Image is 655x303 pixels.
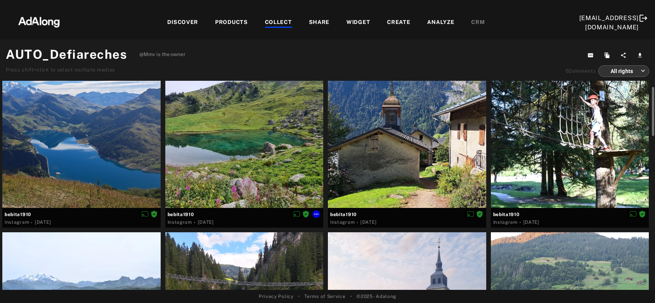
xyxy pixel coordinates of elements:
div: WIDGET [346,18,370,27]
span: @Mmv is the owner [139,51,185,58]
span: · [519,220,521,226]
span: · [356,220,358,226]
h1: AUTO_Defiareches [6,45,127,64]
div: COLLECT [265,18,292,27]
div: PRODUCTS [215,18,248,27]
button: Copy collection ID [584,50,600,61]
div: CREATE [387,18,410,27]
div: CRM [471,18,485,27]
button: Disable diffusion on this media [139,210,151,218]
span: · [194,220,196,226]
div: Instagram [5,219,29,226]
a: Terms of Service [304,293,345,300]
span: bebita1910 [5,211,158,218]
span: • [350,293,352,300]
button: Duplicate collection [600,50,617,61]
span: · [31,220,33,226]
div: Instagram [168,219,192,226]
div: elements [566,67,596,75]
div: SHARE [309,18,330,27]
iframe: Chat Widget [616,266,655,303]
span: © 2025 - Adalong [356,293,396,300]
button: Share [616,50,633,61]
div: Press shift+click to select multiple medias [6,66,185,74]
img: 63233d7d88ed69de3c212112c67096b6.png [5,10,73,33]
time: 2025-08-08T14:42:02.000Z [198,220,214,225]
time: 2025-08-08T14:42:02.000Z [35,220,51,225]
span: • [298,293,300,300]
div: All rights [605,61,645,81]
span: Rights agreed [151,211,158,217]
div: Instagram [330,219,355,226]
button: Disable diffusion on this media [627,210,639,218]
span: Rights agreed [476,211,483,217]
button: Disable diffusion on this media [465,210,476,218]
span: bebita1910 [330,211,484,218]
span: bebita1910 [168,211,321,218]
span: Rights agreed [302,211,309,217]
button: Disable diffusion on this media [291,210,302,218]
span: Rights agreed [639,211,646,217]
span: bebita1910 [493,211,647,218]
div: ANALYZE [427,18,454,27]
div: Widget de chat [616,266,655,303]
time: 2025-08-08T14:42:02.000Z [360,220,377,225]
button: Download [633,50,650,61]
div: DISCOVER [167,18,198,27]
div: Instagram [493,219,518,226]
time: 2025-08-08T14:42:02.000Z [523,220,540,225]
a: Privacy Policy [259,293,294,300]
span: 62 [566,68,572,74]
div: [EMAIL_ADDRESS][DOMAIN_NAME] [579,14,639,32]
